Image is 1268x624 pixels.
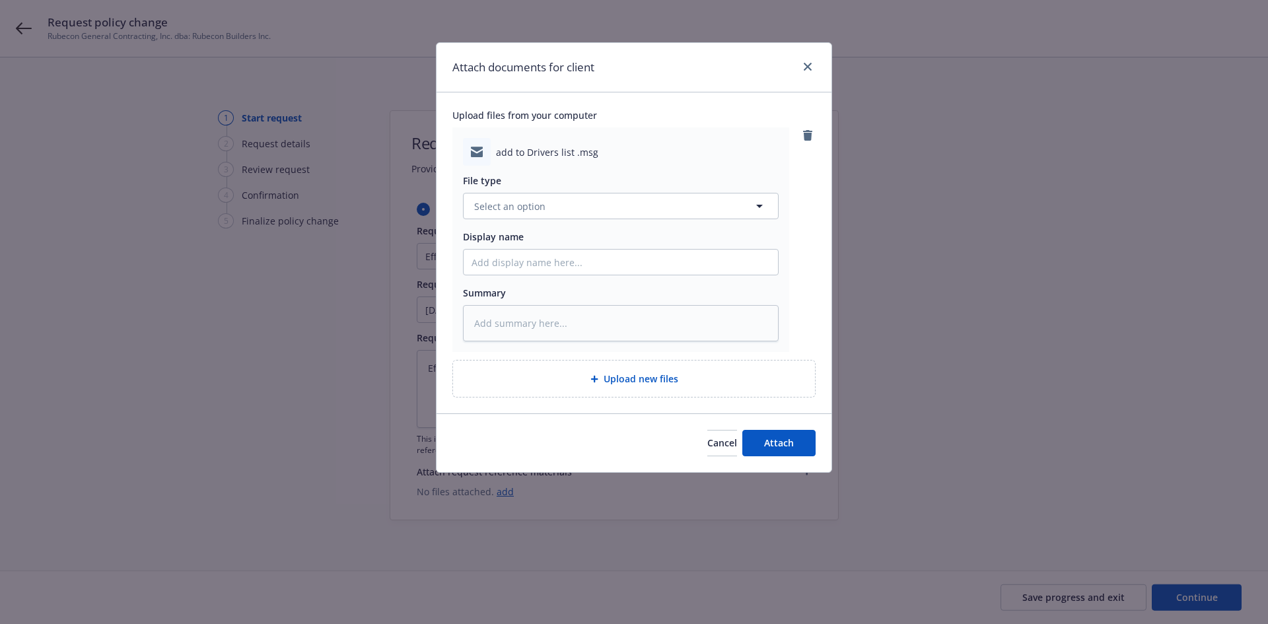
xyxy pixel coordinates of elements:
[604,372,678,386] span: Upload new files
[463,174,501,187] span: File type
[707,436,737,449] span: Cancel
[800,59,816,75] a: close
[452,108,816,122] span: Upload files from your computer
[800,127,816,143] a: remove
[764,436,794,449] span: Attach
[464,250,778,275] input: Add display name here...
[463,287,506,299] span: Summary
[452,59,594,76] h1: Attach documents for client
[474,199,546,213] span: Select an option
[452,360,816,398] div: Upload new files
[496,145,598,159] span: add to Drivers list .msg
[463,230,524,243] span: Display name
[463,193,779,219] button: Select an option
[707,430,737,456] button: Cancel
[742,430,816,456] button: Attach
